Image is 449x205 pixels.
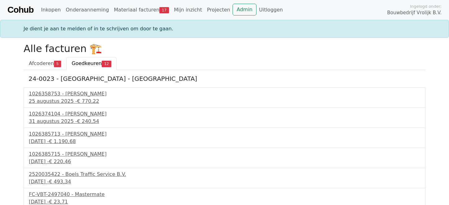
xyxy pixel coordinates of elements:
[204,4,233,16] a: Projecten
[29,150,420,165] a: 1026385715 - [PERSON_NAME][DATE] -€ 220,46
[29,75,420,82] h5: 24-0023 - [GEOGRAPHIC_DATA] - [GEOGRAPHIC_DATA]
[63,4,111,16] a: Onderaanneming
[29,171,420,185] a: 2520035422 - Boels Traffic Service B.V.[DATE] -€ 493,34
[49,138,76,144] span: € 1.190,68
[49,159,71,164] span: € 220,46
[29,191,420,198] div: FC-VBT-2497040 - Mastermate
[77,118,99,124] span: € 240,54
[29,130,420,145] a: 1026385713 - [PERSON_NAME][DATE] -€ 1.190,68
[29,90,420,105] a: 1026358753 - [PERSON_NAME]25 augustus 2025 -€ 770,22
[24,43,425,55] h2: Alle facturen 🏗️
[102,61,111,67] span: 12
[29,110,420,118] div: 1026374104 - [PERSON_NAME]
[29,118,420,125] div: 31 augustus 2025 -
[233,4,256,15] a: Admin
[29,158,420,165] div: [DATE] -
[387,9,442,16] span: Bouwbedrijf Vrolijk B.V.
[77,98,99,104] span: € 770,22
[29,150,420,158] div: 1026385715 - [PERSON_NAME]
[29,178,420,185] div: [DATE] -
[256,4,285,16] a: Uitloggen
[7,2,33,17] a: Cohub
[49,179,71,185] span: € 493,34
[159,7,169,13] span: 17
[171,4,205,16] a: Mijn inzicht
[111,4,171,16] a: Materiaal facturen17
[24,57,66,70] a: Afcoderen5
[29,130,420,138] div: 1026385713 - [PERSON_NAME]
[72,60,102,66] span: Goedkeuren
[29,60,54,66] span: Afcoderen
[66,57,117,70] a: Goedkeuren12
[29,110,420,125] a: 1026374104 - [PERSON_NAME]31 augustus 2025 -€ 240,54
[49,199,68,205] span: € 23,71
[29,138,420,145] div: [DATE] -
[38,4,63,16] a: Inkopen
[29,98,420,105] div: 25 augustus 2025 -
[54,61,61,67] span: 5
[29,90,420,98] div: 1026358753 - [PERSON_NAME]
[410,3,442,9] span: Ingelogd onder:
[20,25,429,33] div: Je dient je aan te melden of in te schrijven om door te gaan.
[29,171,420,178] div: 2520035422 - Boels Traffic Service B.V.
